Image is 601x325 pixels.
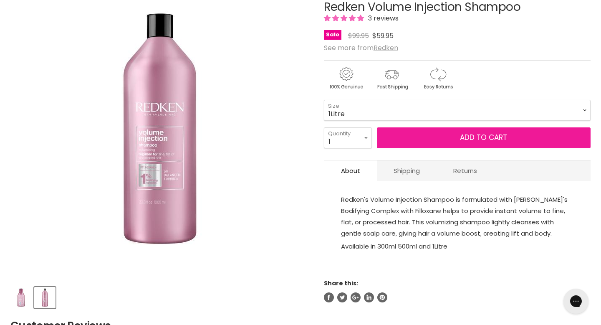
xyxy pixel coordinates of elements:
span: See more from [324,43,398,53]
a: About [324,160,377,181]
select: Quantity [324,127,372,148]
img: Redken Volume Injection Shampoo [35,4,285,254]
span: Sale [324,30,341,40]
img: Redken Volume Injection Shampoo [11,288,31,307]
p: Available in 300ml 500ml and 1Litre [341,241,574,254]
aside: Share this: [324,279,591,302]
img: genuine.gif [324,66,368,91]
button: Redken Volume Injection Shampoo [10,287,32,308]
a: Returns [437,160,494,181]
span: $59.95 [372,31,394,41]
img: Redken Volume Injection Shampoo [35,288,55,307]
h1: Redken Volume Injection Shampoo [324,1,591,14]
img: returns.gif [416,66,460,91]
span: $99.95 [348,31,369,41]
img: shipping.gif [370,66,414,91]
span: 5.00 stars [324,13,366,23]
a: Shipping [377,160,437,181]
span: Share this: [324,279,358,287]
iframe: Gorgias live chat messenger [559,286,593,317]
span: Add to cart [460,132,507,142]
span: Redken's Volume Injection Shampoo is formulated with [PERSON_NAME]'s Bodifying Complex with Fillo... [341,195,568,238]
a: Redken [374,43,398,53]
span: 3 reviews [366,13,399,23]
button: Redken Volume Injection Shampoo [34,287,56,308]
button: Add to cart [377,127,591,148]
div: Product thumbnails [9,284,311,308]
